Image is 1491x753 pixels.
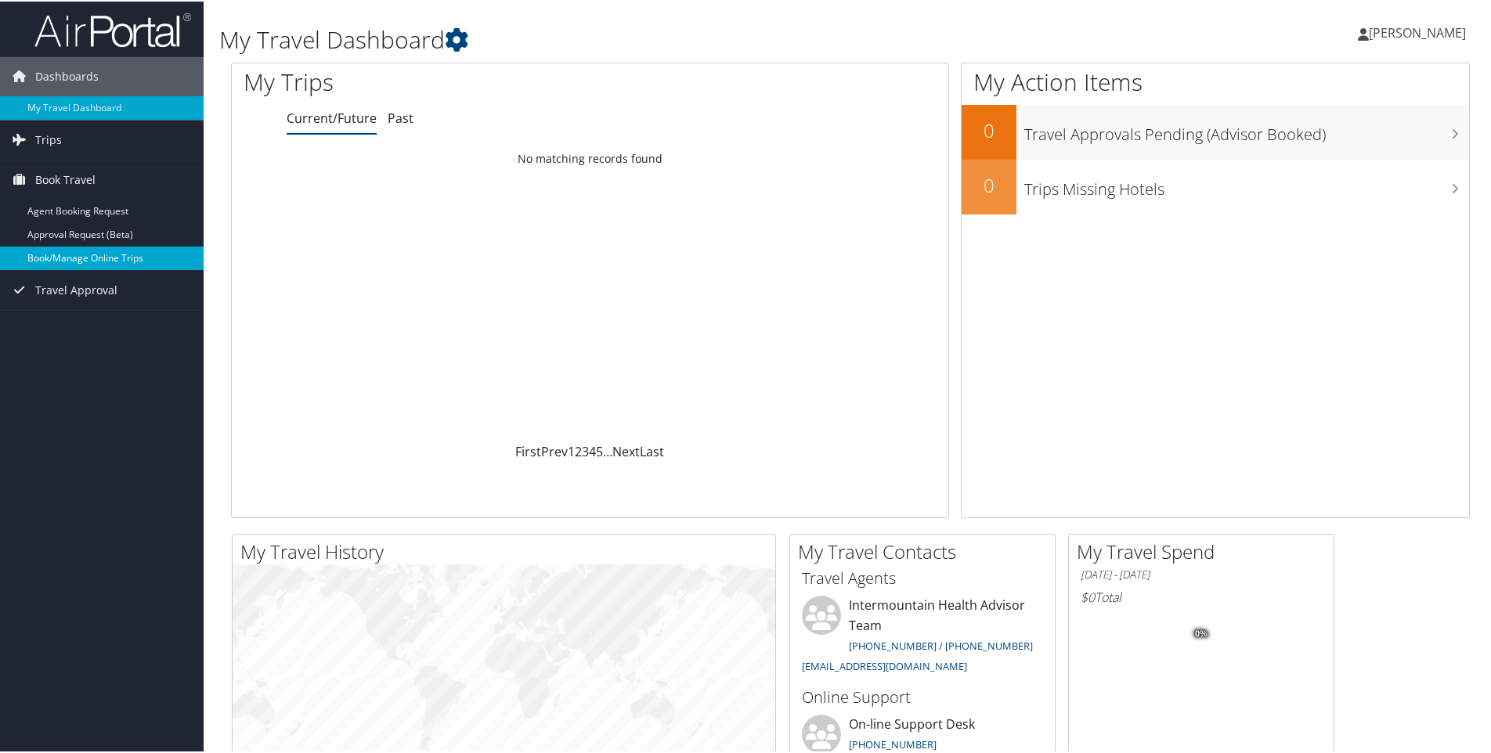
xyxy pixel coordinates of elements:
span: … [603,441,612,459]
h3: Online Support [802,685,1043,707]
a: Prev [541,441,568,459]
h2: 0 [962,171,1016,197]
a: 0Travel Approvals Pending (Advisor Booked) [962,103,1469,158]
span: Dashboards [35,56,99,95]
a: Current/Future [287,108,377,125]
a: 0Trips Missing Hotels [962,158,1469,213]
h2: 0 [962,116,1016,142]
h1: My Action Items [962,64,1469,97]
span: Travel Approval [35,269,117,308]
a: 3 [582,441,589,459]
h3: Travel Approvals Pending (Advisor Booked) [1024,114,1469,144]
a: [PERSON_NAME] [1358,8,1482,55]
a: 4 [589,441,596,459]
td: No matching records found [232,143,948,171]
h3: Travel Agents [802,566,1043,588]
img: airportal-logo.png [34,10,191,47]
h6: Total [1081,587,1322,604]
a: Past [388,108,413,125]
h2: My Travel History [240,537,775,564]
span: Book Travel [35,159,96,198]
h1: My Trips [244,64,638,97]
a: [EMAIL_ADDRESS][DOMAIN_NAME] [802,658,967,672]
h6: [DATE] - [DATE] [1081,566,1322,581]
a: 2 [575,441,582,459]
h2: My Travel Contacts [798,537,1055,564]
a: Last [640,441,664,459]
h3: Trips Missing Hotels [1024,169,1469,199]
a: 5 [596,441,603,459]
a: 1 [568,441,575,459]
a: First [515,441,541,459]
a: Next [612,441,640,459]
h2: My Travel Spend [1077,537,1334,564]
tspan: 0% [1195,628,1208,637]
span: $0 [1081,587,1095,604]
a: [PHONE_NUMBER] [849,736,937,750]
span: Trips [35,119,62,158]
span: [PERSON_NAME] [1369,23,1466,40]
li: Intermountain Health Advisor Team [794,594,1051,678]
a: [PHONE_NUMBER] / [PHONE_NUMBER] [849,637,1033,651]
h1: My Travel Dashboard [219,22,1061,55]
